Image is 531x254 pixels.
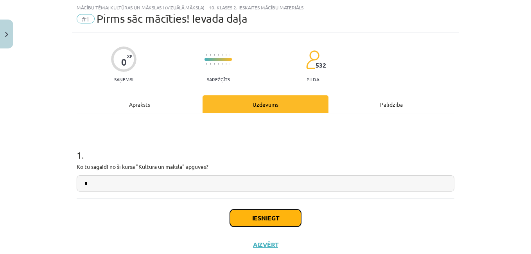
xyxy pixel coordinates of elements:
h1: 1 . [77,136,454,160]
button: Aizvērt [251,241,280,249]
img: icon-short-line-57e1e144782c952c97e751825c79c345078a6d821885a25fce030b3d8c18986b.svg [222,63,222,65]
img: icon-short-line-57e1e144782c952c97e751825c79c345078a6d821885a25fce030b3d8c18986b.svg [206,63,207,65]
img: icon-short-line-57e1e144782c952c97e751825c79c345078a6d821885a25fce030b3d8c18986b.svg [222,54,222,56]
img: icon-close-lesson-0947bae3869378f0d4975bcd49f059093ad1ed9edebbc8119c70593378902aed.svg [5,32,8,37]
img: icon-short-line-57e1e144782c952c97e751825c79c345078a6d821885a25fce030b3d8c18986b.svg [214,54,215,56]
div: Uzdevums [203,95,328,113]
div: Mācību tēma: Kultūras un mākslas i (vizuālā māksla) - 10. klases 2. ieskaites mācību materiāls [77,5,454,10]
div: 0 [121,57,127,68]
img: icon-short-line-57e1e144782c952c97e751825c79c345078a6d821885a25fce030b3d8c18986b.svg [210,54,211,56]
p: Sarežģīts [207,77,230,82]
span: Pirms sāc mācīties! Ievada daļa [97,12,248,25]
p: Saņemsi [111,77,136,82]
p: pilda [307,77,319,82]
img: icon-short-line-57e1e144782c952c97e751825c79c345078a6d821885a25fce030b3d8c18986b.svg [218,63,219,65]
span: 532 [316,62,326,69]
span: XP [127,54,132,58]
img: icon-short-line-57e1e144782c952c97e751825c79c345078a6d821885a25fce030b3d8c18986b.svg [210,63,211,65]
img: students-c634bb4e5e11cddfef0936a35e636f08e4e9abd3cc4e673bd6f9a4125e45ecb1.svg [306,50,319,70]
img: icon-short-line-57e1e144782c952c97e751825c79c345078a6d821885a25fce030b3d8c18986b.svg [214,63,215,65]
button: Iesniegt [230,209,301,227]
span: #1 [77,14,95,23]
div: Apraksts [77,95,203,113]
img: icon-short-line-57e1e144782c952c97e751825c79c345078a6d821885a25fce030b3d8c18986b.svg [218,54,219,56]
span: Ko tu sagaidi no šī kursa "Kultūra un māksla" apguves? [77,163,208,170]
img: icon-short-line-57e1e144782c952c97e751825c79c345078a6d821885a25fce030b3d8c18986b.svg [206,54,207,56]
div: Palīdzība [328,95,454,113]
